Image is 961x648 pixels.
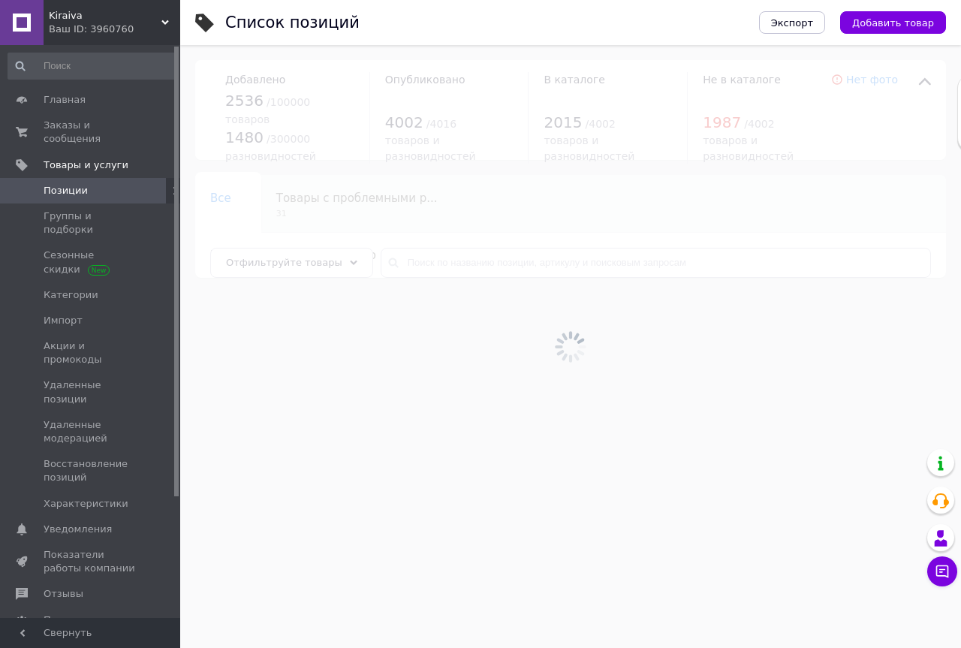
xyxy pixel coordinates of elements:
[44,249,139,276] span: Сезонные скидки
[44,339,139,366] span: Акции и промокоды
[49,23,180,36] div: Ваш ID: 3960760
[8,53,177,80] input: Поиск
[49,9,161,23] span: Kiraiva
[44,288,98,302] span: Категории
[44,497,128,511] span: Характеристики
[44,587,83,601] span: Отзывы
[852,17,934,29] span: Добавить товар
[44,314,83,327] span: Импорт
[927,556,957,586] button: Чат с покупателем
[44,523,112,536] span: Уведомления
[44,418,139,445] span: Удаленные модерацией
[44,209,139,237] span: Группы и подборки
[771,17,813,29] span: Экспорт
[44,184,88,197] span: Позиции
[44,158,128,172] span: Товары и услуги
[44,548,139,575] span: Показатели работы компании
[44,93,86,107] span: Главная
[44,378,139,405] span: Удаленные позиции
[225,15,360,31] div: Список позиций
[44,119,139,146] span: Заказы и сообщения
[840,11,946,34] button: Добавить товар
[44,613,105,627] span: Покупатели
[759,11,825,34] button: Экспорт
[44,457,139,484] span: Восстановление позиций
